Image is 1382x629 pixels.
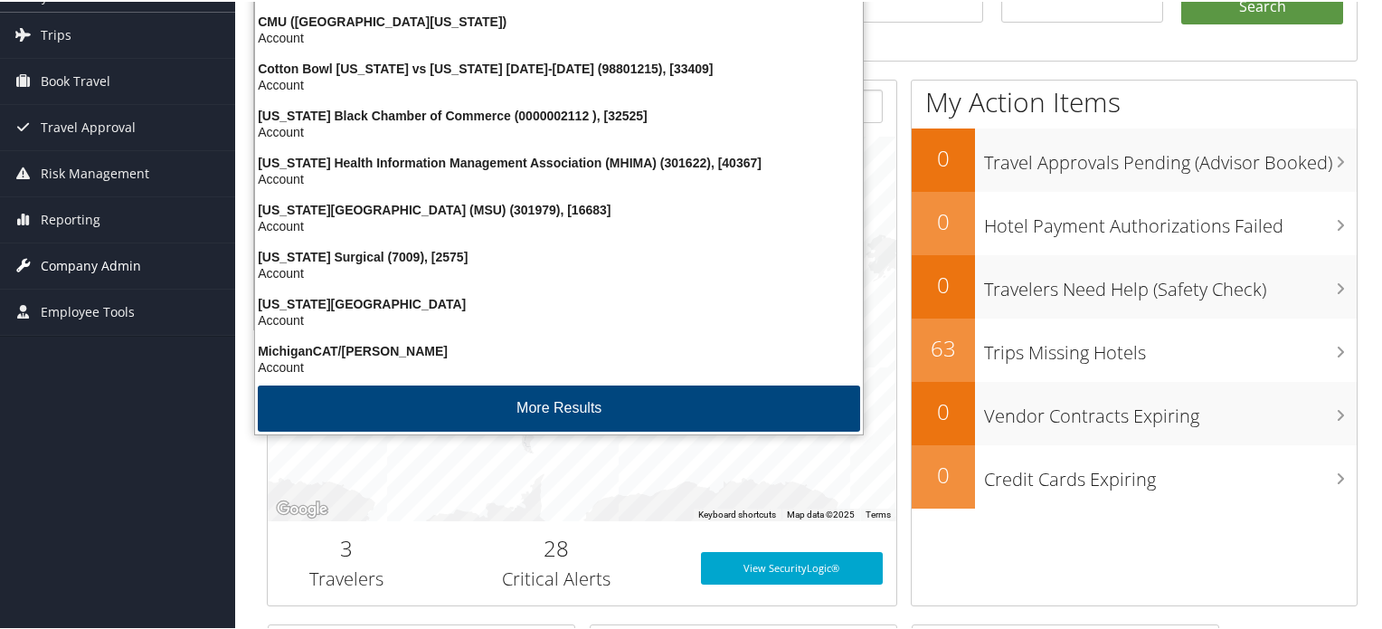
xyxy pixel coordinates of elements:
div: Account [244,216,874,233]
span: Travel Approval [41,103,136,148]
a: 0Hotel Payment Authorizations Failed [912,190,1357,253]
span: Book Travel [41,57,110,102]
h2: 0 [912,205,975,235]
span: Map data ©2025 [787,508,855,518]
span: Risk Management [41,149,149,195]
div: [US_STATE] Black Chamber of Commerce (0000002112 ), [32525] [244,106,874,122]
h3: Critical Alerts [439,565,674,590]
div: Account [244,357,874,374]
span: Employee Tools [41,288,135,333]
div: Account [244,263,874,280]
h2: 28 [439,531,674,562]
h3: Trips Missing Hotels [984,329,1357,364]
h3: Travelers [281,565,412,590]
div: Cotton Bowl [US_STATE] vs [US_STATE] [DATE]-[DATE] (98801215), [33409] [244,59,874,75]
span: Trips [41,11,71,56]
a: 0Travelers Need Help (Safety Check) [912,253,1357,317]
h2: 0 [912,268,975,299]
button: Keyboard shortcuts [698,507,776,519]
div: MichiganCAT/[PERSON_NAME] [244,341,874,357]
div: [US_STATE][GEOGRAPHIC_DATA] (MSU) (301979), [16683] [244,200,874,216]
h2: 0 [912,395,975,425]
div: Account [244,28,874,44]
div: Account [244,75,874,91]
h2: 0 [912,458,975,489]
h3: Credit Cards Expiring [984,456,1357,491]
a: View SecurityLogic® [701,550,884,583]
div: Account [244,122,874,138]
h2: 63 [912,331,975,362]
span: Company Admin [41,242,141,287]
div: [US_STATE][GEOGRAPHIC_DATA] [244,294,874,310]
a: 0Vendor Contracts Expiring [912,380,1357,443]
h2: 3 [281,531,412,562]
button: More Results [258,384,860,430]
span: Reporting [41,195,100,241]
h3: Hotel Payment Authorizations Failed [984,203,1357,237]
img: Google [272,496,332,519]
div: Account [244,310,874,327]
h3: Travelers Need Help (Safety Check) [984,266,1357,300]
a: 63Trips Missing Hotels [912,317,1357,380]
a: 0Travel Approvals Pending (Advisor Booked) [912,127,1357,190]
h2: 0 [912,141,975,172]
a: 0Credit Cards Expiring [912,443,1357,507]
div: [US_STATE] Surgical (7009), [2575] [244,247,874,263]
div: [US_STATE] Health Information Management Association (MHIMA) (301622), [40367] [244,153,874,169]
div: CMU ([GEOGRAPHIC_DATA][US_STATE]) [244,12,874,28]
a: Open this area in Google Maps (opens a new window) [272,496,332,519]
h3: Vendor Contracts Expiring [984,393,1357,427]
h1: My Action Items [912,81,1357,119]
h3: Travel Approvals Pending (Advisor Booked) [984,139,1357,174]
a: Terms (opens in new tab) [866,508,891,518]
div: Account [244,169,874,186]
